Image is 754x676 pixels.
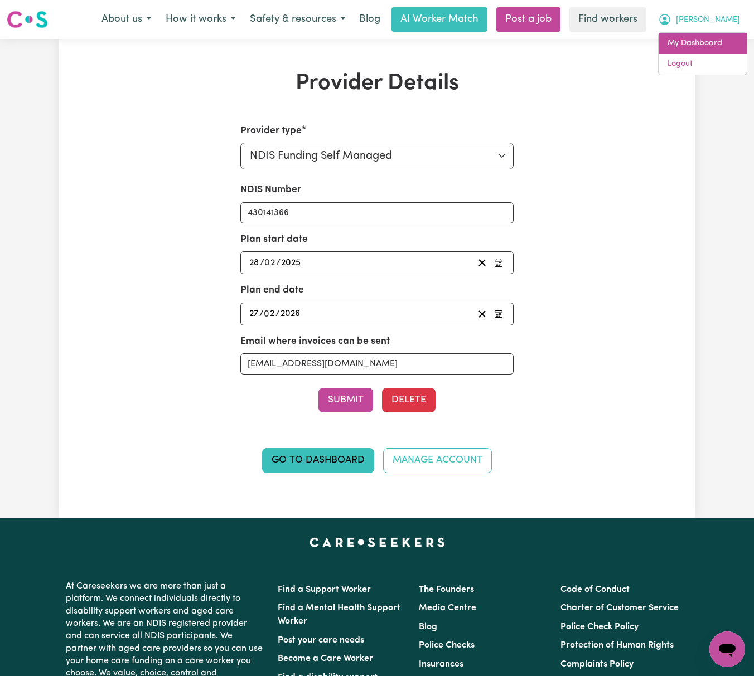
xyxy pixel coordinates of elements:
a: Find workers [569,7,646,32]
div: My Account [658,32,747,75]
a: Become a Care Worker [278,654,373,663]
label: Email where invoices can be sent [240,334,390,349]
button: My Account [651,8,747,31]
a: Police Checks [419,641,475,650]
img: Careseekers logo [7,9,48,30]
a: Post your care needs [278,636,364,645]
input: Enter your NDIS number [240,202,514,223]
a: Careseekers home page [310,538,445,547]
a: Blog [419,622,437,631]
a: Post a job [496,7,560,32]
input: ---- [281,255,302,270]
button: Delete [382,388,436,412]
input: -- [265,255,276,270]
a: Find a Support Worker [278,585,371,594]
span: / [275,309,280,319]
a: My Dashboard [659,33,747,54]
a: Find a Mental Health Support Worker [278,604,400,626]
span: [PERSON_NAME] [676,14,740,26]
a: Insurances [419,660,463,669]
a: The Founders [419,585,474,594]
button: Clear plan start date [473,255,491,270]
label: NDIS Number [240,183,301,197]
button: How it works [158,8,243,31]
a: Media Centre [419,604,476,612]
span: / [260,258,264,268]
a: Go to Dashboard [262,448,374,473]
button: Pick your plan end date [491,307,506,322]
span: / [276,258,281,268]
input: -- [249,307,259,322]
button: Pick your plan start date [491,255,506,270]
label: Plan start date [240,232,308,247]
a: Charter of Customer Service [560,604,679,612]
button: About us [94,8,158,31]
iframe: Button to launch messaging window [709,631,745,667]
a: Protection of Human Rights [560,641,674,650]
h1: Provider Details [172,70,582,97]
a: Blog [352,7,387,32]
a: Code of Conduct [560,585,630,594]
input: -- [264,307,275,322]
label: Provider type [240,124,302,138]
input: ---- [280,307,301,322]
a: Manage Account [383,448,492,473]
label: Plan end date [240,283,304,298]
a: AI Worker Match [391,7,487,32]
a: Logout [659,54,747,75]
a: Complaints Policy [560,660,634,669]
a: Police Check Policy [560,622,639,631]
span: 0 [264,309,269,318]
input: -- [249,255,260,270]
button: Submit [318,388,373,412]
button: Safety & resources [243,8,352,31]
button: Clear plan end date [473,307,491,322]
a: Careseekers logo [7,7,48,32]
span: / [259,309,264,319]
input: e.g. nat.mc@myplanmanager.com.au [240,353,514,375]
span: 0 [264,259,270,268]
